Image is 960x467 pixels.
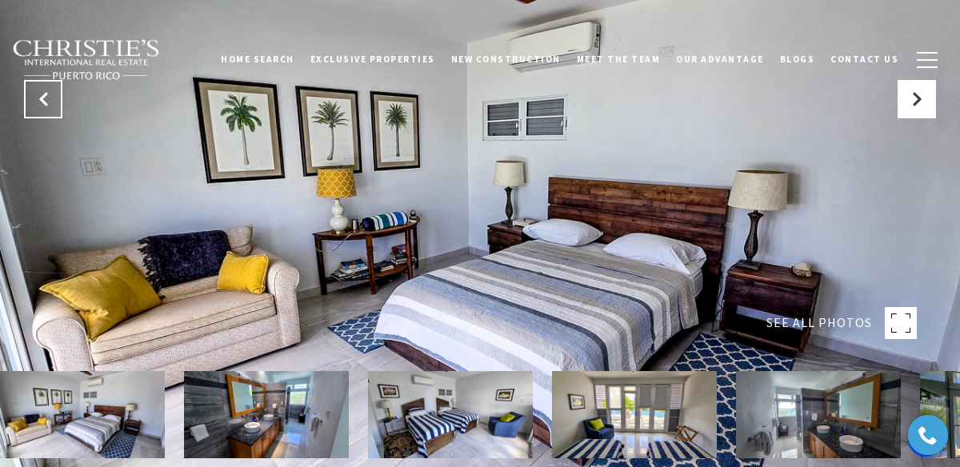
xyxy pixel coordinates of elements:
button: button [906,37,948,83]
span: Blogs [780,54,815,65]
img: 3 LA QUINTA MELONES BEACH BARRIO FLAMENCO [184,371,349,458]
span: Contact Us [830,54,898,65]
img: Christie's International Real Estate black text logo [12,39,161,81]
span: SEE ALL PHOTOS [766,313,872,333]
span: Our Advantage [676,54,764,65]
img: 3 LA QUINTA MELONES BEACH BARRIO FLAMENCO [736,371,901,458]
a: Exclusive Properties [302,39,443,79]
a: Our Advantage [668,39,772,79]
img: 3 LA QUINTA MELONES BEACH BARRIO FLAMENCO [368,371,533,458]
a: Meet the Team [569,39,669,79]
img: 3 LA QUINTA MELONES BEACH BARRIO FLAMENCO [552,371,717,458]
span: New Construction [451,54,561,65]
button: Previous Slide [24,80,62,118]
button: Next Slide [898,80,936,118]
span: Exclusive Properties [310,54,435,65]
a: Home Search [213,39,302,79]
a: New Construction [443,39,569,79]
a: Blogs [772,39,823,79]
